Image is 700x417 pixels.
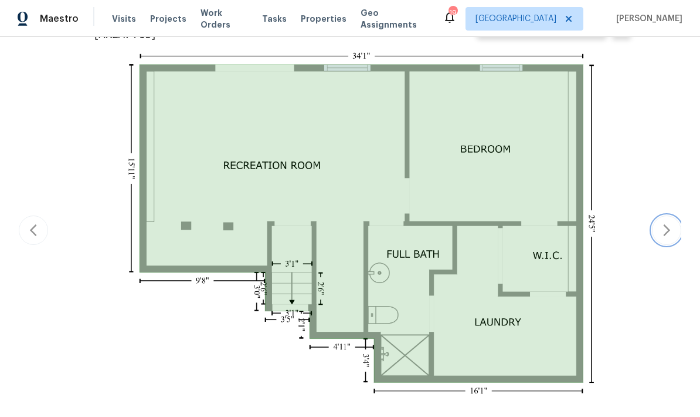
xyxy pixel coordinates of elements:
span: Geo Assignments [361,7,429,31]
span: Maestro [40,13,79,25]
span: [PERSON_NAME] [611,13,682,25]
span: Work Orders [201,7,248,31]
span: Tasks [262,15,287,23]
span: [GEOGRAPHIC_DATA] [475,13,556,25]
div: 19 [448,7,457,19]
span: Projects [150,13,186,25]
span: Properties [301,13,346,25]
span: Visits [112,13,136,25]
